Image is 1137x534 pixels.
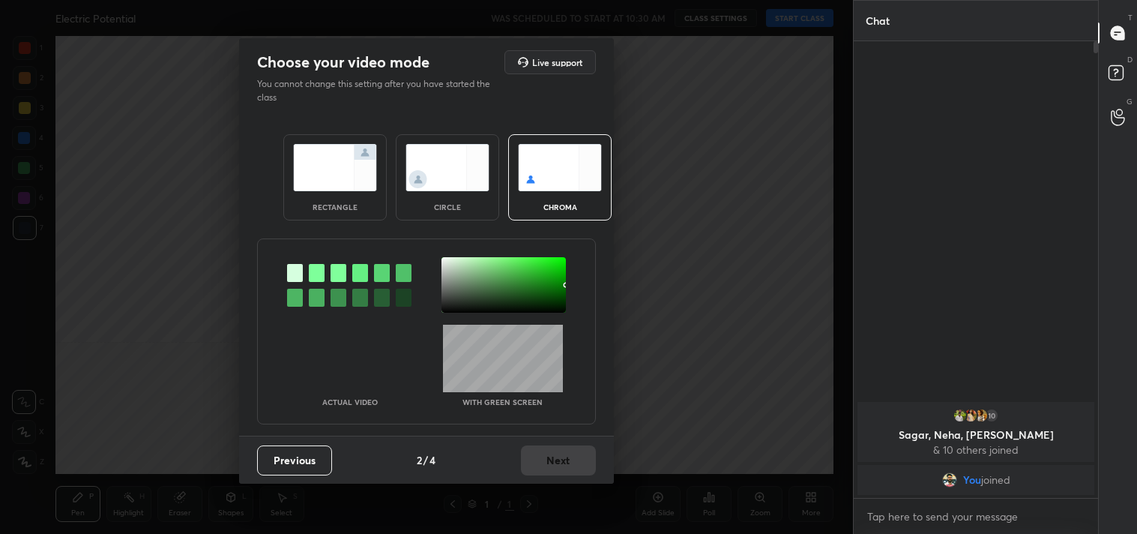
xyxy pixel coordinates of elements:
span: joined [980,474,1010,486]
img: f94f666b75404537a3dc3abc1e0511f3.jpg [941,472,956,487]
img: 5792856e61be4a59a95d4ff70669d803.jpg [953,408,968,423]
span: You [962,474,980,486]
div: chroma [530,203,590,211]
p: T [1128,12,1133,23]
p: Chat [854,1,902,40]
img: circleScreenIcon.acc0effb.svg [405,144,489,191]
p: & 10 others joined [866,444,1085,456]
div: 10 [984,408,999,423]
p: With green screen [462,398,543,406]
h4: 2 [417,452,422,468]
p: D [1127,54,1133,65]
div: circle [417,203,477,211]
h4: / [423,452,428,468]
img: chromaScreenIcon.c19ab0a0.svg [518,144,602,191]
img: 685d0a0d0eeb4a3498235fa87bf0b178.jpg [963,408,978,423]
p: Sagar, Neha, [PERSON_NAME] [866,429,1085,441]
img: ec5ac65015c04a1faa1e304ad744bb67.jpg [974,408,989,423]
h2: Choose your video mode [257,52,429,72]
button: Previous [257,445,332,475]
div: rectangle [305,203,365,211]
p: G [1127,96,1133,107]
h5: Live support [532,58,582,67]
img: normalScreenIcon.ae25ed63.svg [293,144,377,191]
h4: 4 [429,452,435,468]
div: grid [854,399,1098,498]
p: You cannot change this setting after you have started the class [257,77,500,104]
p: Actual Video [322,398,378,406]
